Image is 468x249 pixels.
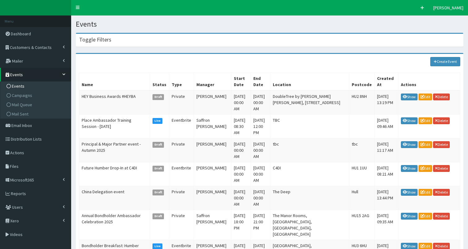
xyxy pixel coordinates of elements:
th: Status [150,73,169,91]
span: Reports [11,191,26,196]
td: [DATE] 21:00 PM [251,210,270,240]
th: Location [270,73,349,91]
td: [PERSON_NAME] [194,162,231,186]
span: Draft [152,190,164,195]
td: [DATE] 08:21 AM [374,162,398,186]
span: Campaigns [12,93,32,98]
span: Mail Queue [12,102,32,107]
a: Edit [419,94,432,100]
th: Manager [194,73,231,91]
a: Edit [419,213,432,220]
td: [DATE] 00:00 AM [231,138,251,162]
span: Dashboard [11,31,31,37]
h1: Events [76,20,463,28]
td: [DATE] 13:44 PM [374,186,398,210]
a: Events [2,81,71,91]
span: Customers & Contacts [10,45,52,50]
span: [PERSON_NAME] [433,5,463,11]
a: Mail Sent [2,109,71,119]
td: [DATE] 00:00 AM [231,186,251,210]
td: HU2 8NH [349,90,374,115]
td: The Manor Rooms, [GEOGRAPHIC_DATA], [GEOGRAPHIC_DATA], [GEOGRAPHIC_DATA] [270,210,349,240]
th: End Date [251,73,270,91]
td: Hull [349,186,374,210]
span: Actions [10,150,24,155]
span: Users [12,204,23,210]
span: Mail Sent [12,111,28,117]
td: Private [169,138,194,162]
span: Draft [152,142,164,147]
td: [PERSON_NAME] [194,90,231,115]
td: tbc [349,138,374,162]
td: TBC [270,115,349,138]
th: Start Date [231,73,251,91]
a: Delete [433,94,450,100]
a: Delete [433,189,450,196]
span: Email Inbox [11,123,32,128]
td: [DATE] 00:00 AM [251,186,270,210]
th: Actions [398,73,460,91]
a: Edit [419,189,432,196]
td: [DATE] 13:19 PM [374,90,398,115]
span: Events [10,72,23,77]
th: Name [79,73,150,91]
span: Live [152,118,163,124]
td: Eventbrite [169,162,194,186]
span: Live [152,243,163,249]
span: Draft [152,166,164,171]
td: [DATE] 11:17 AM [374,138,398,162]
a: Delete [433,117,450,124]
td: [DATE] 00:00 AM [231,162,251,186]
td: China Delegation event [79,186,150,210]
td: [DATE] 12:00 PM [251,115,270,138]
a: Edit [419,117,432,124]
td: Private [169,186,194,210]
td: [DATE] 09:46 AM [374,115,398,138]
td: [DATE] 00:00 AM [231,90,251,115]
td: HU15 2AG [349,210,374,240]
span: Mailer [12,58,23,64]
a: Mail Queue [2,100,71,109]
td: Eventbrite [169,115,194,138]
a: Show [401,213,418,220]
td: [DATE] 00:00 AM [251,138,270,162]
td: Annual Bondholder Ambassador Celebration 2025 [79,210,150,240]
td: Saffron [PERSON_NAME] [194,115,231,138]
th: Postcode [349,73,374,91]
td: [DATE] 18:00 PM [231,210,251,240]
span: Events [12,83,24,89]
td: Principal & Major Partner event - Autumn 2025 [79,138,150,162]
span: Videos [10,232,23,237]
td: The Deep [270,186,349,210]
a: Show [401,189,418,196]
span: Xero [10,218,19,224]
a: Delete [433,213,450,220]
td: DoubleTree by [PERSON_NAME] [PERSON_NAME], [STREET_ADDRESS] [270,90,349,115]
span: Microsoft365 [10,177,34,183]
td: [DATE] 08:30 AM [231,115,251,138]
th: Created At [374,73,398,91]
td: Private [169,210,194,240]
a: Edit [419,141,432,148]
td: Future Humber Drop-In at C4DI [79,162,150,186]
span: Distribution Lists [11,136,42,142]
a: Delete [433,141,450,148]
td: tbc [270,138,349,162]
a: Campaigns [2,91,71,100]
span: Draft [152,213,164,219]
a: Edit [419,165,432,172]
h4: Toggle Filters [79,37,111,42]
a: Create Event [430,57,461,66]
td: Private [169,90,194,115]
a: Show [401,165,418,172]
td: [DATE] 09:35 AM [374,210,398,240]
a: Show [401,117,418,124]
td: [DATE] 00:00 AM [251,162,270,186]
span: Files [10,164,19,169]
th: Type [169,73,194,91]
td: C4DI [270,162,349,186]
td: [PERSON_NAME] [194,138,231,162]
span: Draft [152,94,164,100]
td: Saffron [PERSON_NAME] [194,210,231,240]
a: Show [401,141,418,148]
